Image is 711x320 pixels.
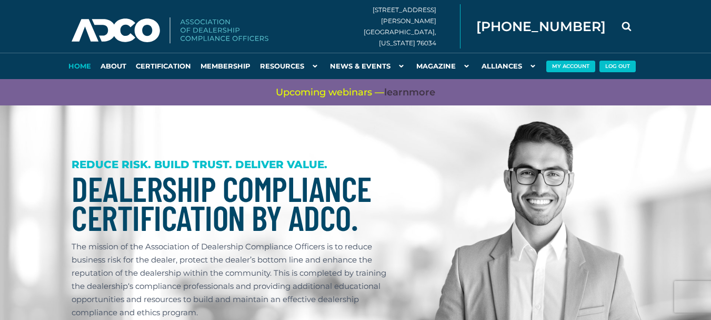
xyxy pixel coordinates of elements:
[325,53,412,79] a: News & Events
[546,61,595,72] button: My Account
[96,53,131,79] a: About
[477,53,543,79] a: Alliances
[72,17,268,44] img: Association of Dealership Compliance Officers logo
[476,20,606,33] span: [PHONE_NUMBER]
[364,4,460,49] div: [STREET_ADDRESS][PERSON_NAME] [GEOGRAPHIC_DATA], [US_STATE] 76034
[384,86,435,99] a: learnmore
[276,86,435,99] span: Upcoming webinars —
[64,53,96,79] a: Home
[72,174,397,232] h1: Dealership Compliance Certification by ADCO.
[255,53,325,79] a: Resources
[599,61,636,72] button: Log Out
[384,86,409,98] span: learn
[131,53,196,79] a: Certification
[412,53,477,79] a: Magazine
[72,240,397,319] p: The mission of the Association of Dealership Compliance Officers is to reduce business risk for t...
[72,158,397,171] h3: REDUCE RISK. BUILD TRUST. DELIVER VALUE.
[196,53,255,79] a: Membership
